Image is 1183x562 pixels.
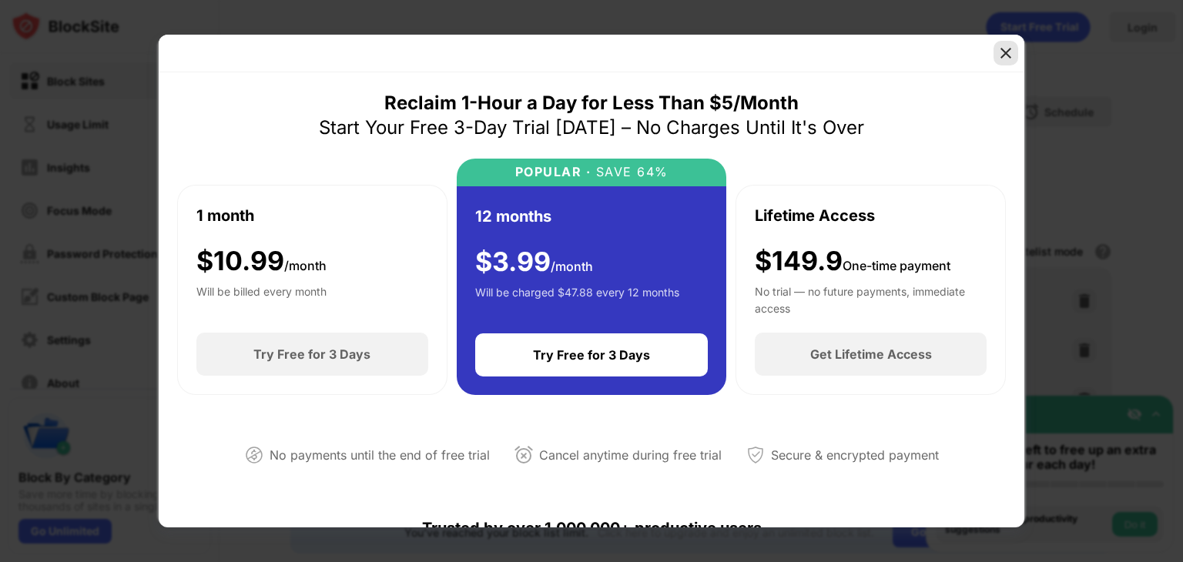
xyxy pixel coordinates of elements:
[746,446,765,464] img: secured-payment
[843,258,950,273] span: One-time payment
[771,444,939,467] div: Secure & encrypted payment
[755,246,950,277] div: $149.9
[533,347,650,363] div: Try Free for 3 Days
[810,346,932,362] div: Get Lifetime Access
[196,283,327,314] div: Will be billed every month
[384,91,799,115] div: Reclaim 1-Hour a Day for Less Than $5/Month
[755,204,875,227] div: Lifetime Access
[319,115,864,140] div: Start Your Free 3-Day Trial [DATE] – No Charges Until It's Over
[196,204,254,227] div: 1 month
[515,165,591,179] div: POPULAR ·
[514,446,533,464] img: cancel-anytime
[551,259,593,274] span: /month
[539,444,722,467] div: Cancel anytime during free trial
[284,258,327,273] span: /month
[253,346,370,362] div: Try Free for 3 Days
[755,283,987,314] div: No trial — no future payments, immediate access
[196,246,327,277] div: $ 10.99
[245,446,263,464] img: not-paying
[475,246,593,278] div: $ 3.99
[270,444,490,467] div: No payments until the end of free trial
[591,165,669,179] div: SAVE 64%
[475,284,679,315] div: Will be charged $47.88 every 12 months
[475,205,551,228] div: 12 months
